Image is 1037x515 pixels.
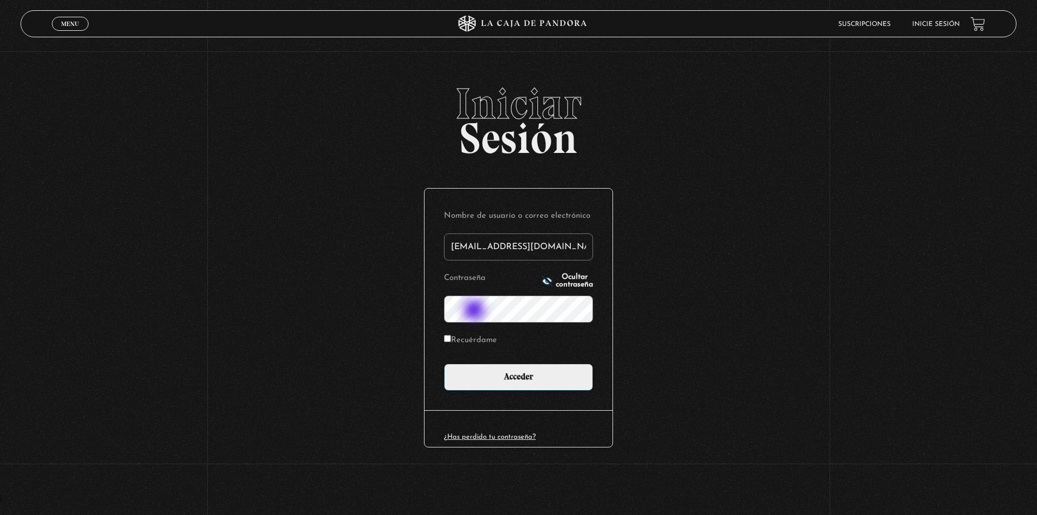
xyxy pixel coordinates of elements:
span: Iniciar [21,82,1016,125]
input: Acceder [444,364,593,391]
span: Menu [61,21,79,27]
button: Ocultar contraseña [542,273,593,289]
a: Inicie sesión [912,21,960,28]
label: Contraseña [444,270,538,287]
input: Recuérdame [444,335,451,342]
a: Suscripciones [838,21,891,28]
label: Recuérdame [444,332,497,349]
label: Nombre de usuario o correo electrónico [444,208,593,225]
span: Ocultar contraseña [556,273,593,289]
h2: Sesión [21,82,1016,151]
a: View your shopping cart [971,17,985,31]
span: Cerrar [58,30,83,37]
a: ¿Has perdido tu contraseña? [444,433,536,440]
